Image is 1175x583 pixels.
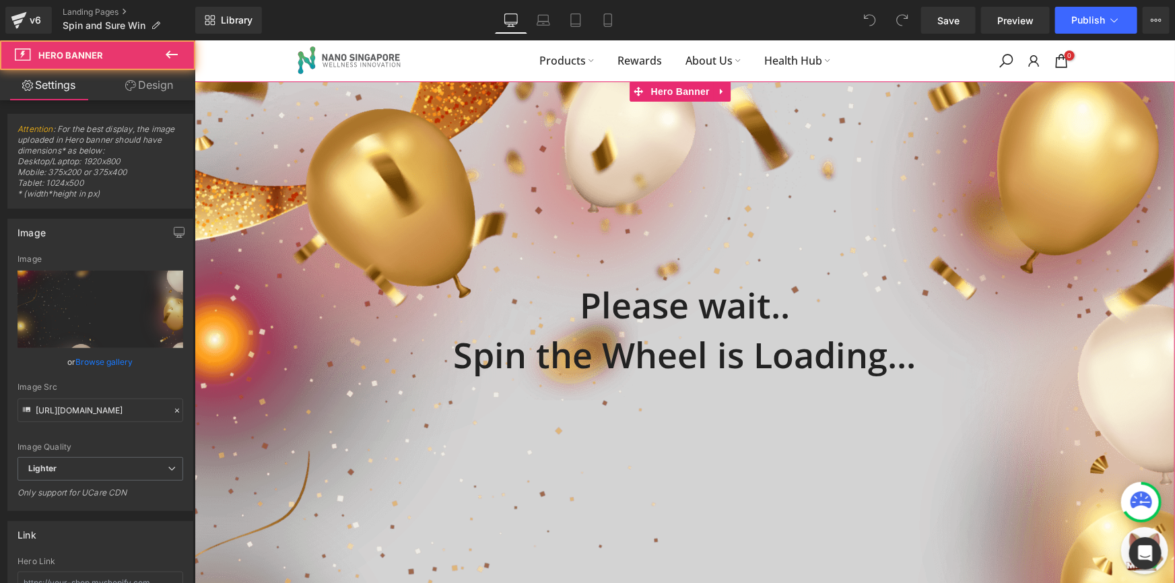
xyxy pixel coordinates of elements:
[38,50,103,61] span: Hero Banner
[411,11,479,29] a: Rewards
[997,13,1034,28] span: Preview
[35,35,148,46] div: Domain: [DOMAIN_NAME]
[1055,7,1137,34] button: Publish
[518,41,536,61] a: Expand / Collapse
[18,399,183,422] input: Link
[18,442,183,452] div: Image Quality
[63,7,195,18] a: Landing Pages
[18,355,183,369] div: or
[889,7,916,34] button: Redo
[937,13,960,28] span: Save
[54,79,121,88] div: Domain Overview
[259,290,722,338] strong: Spin the Wheel is Loading...
[18,124,183,208] span: : For the best display, the image uploaded in Hero banner should have dimensions* as below: Deskt...
[100,70,198,100] a: Design
[5,7,52,34] a: v6
[859,12,875,29] a: 0
[1071,15,1105,26] span: Publish
[527,7,560,34] a: Laptop
[221,14,253,26] span: Library
[560,7,592,34] a: Tablet
[27,11,44,29] div: v6
[18,487,183,507] div: Only support for UCare CDN
[453,41,518,61] span: Hero Banner
[76,350,133,374] a: Browse gallery
[195,7,262,34] a: New Library
[151,79,222,88] div: Keywords by Traffic
[981,7,1050,34] a: Preview
[22,22,32,32] img: logo_orange.svg
[870,10,880,20] span: 0
[558,11,648,29] a: Health Hub
[63,20,145,31] span: Spin and Sure Win
[18,382,183,392] div: Image Src
[1129,537,1162,570] div: Open Intercom Messenger
[333,11,411,29] a: Products
[857,7,883,34] button: Undo
[385,240,595,288] strong: Please wait..
[479,11,558,29] a: About Us
[18,254,183,264] div: Image
[592,7,624,34] a: Mobile
[1143,7,1170,34] button: More
[18,557,183,566] div: Hero Link
[38,22,66,32] div: v 4.0.25
[18,219,46,238] div: Image
[495,7,527,34] a: Desktop
[28,463,57,473] b: Lighter
[930,490,970,530] img: message_box
[18,124,53,134] a: Attention
[39,78,50,89] img: tab_domain_overview_orange.svg
[136,78,147,89] img: tab_keywords_by_traffic_grey.svg
[22,35,32,46] img: website_grey.svg
[18,522,36,541] div: Link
